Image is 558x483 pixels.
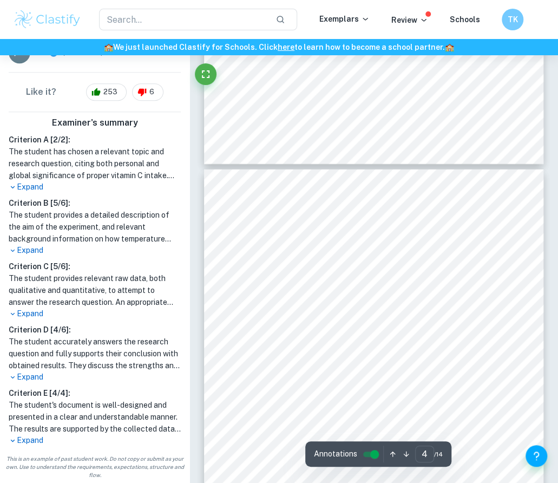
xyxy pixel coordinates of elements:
span: borosilicate beaker 100 ml [264,343,335,349]
a: Schools [450,15,480,24]
span: ● [254,325,258,331]
span: Session: [DATE] [452,190,496,196]
h1: The student provides relevant raw data, both qualitative and quantitative, to attempt to answer t... [9,272,181,308]
span: Mesh strainer [264,307,300,314]
span: 6.1 PREPARATION OF CHEMICALS [244,378,357,384]
span: ● [254,272,258,278]
span: Erlenmeyer flask [264,82,310,89]
div: 6 [132,83,163,101]
span: 3 [501,137,504,143]
div: 253 [86,83,127,101]
span: ● [254,109,258,115]
span: 1. [254,448,259,455]
span: the beaker and let it cool down. [244,422,328,428]
span: Take one gram of your corn starch and add it to 10 ml of distilled [322,387,504,393]
p: Review [391,14,428,26]
span: Yellow Bell Peppers [264,245,319,252]
h6: Criterion A [ 2 / 2 ]: [9,134,181,146]
span: and dry it before putting it into the water bath. For the first reading do not put your pepper [264,457,504,464]
span: Iodine Solution 0.05 mol L [266,351,338,358]
span: 6.2 EXPERIMENTAL PROCEDURE [244,439,352,446]
p: Expand [9,181,181,193]
h6: We just launched Clastify for Schools. Click to learn how to become a school partner. [2,41,556,53]
span: ● [254,219,258,226]
span: Retort Stand [264,219,298,226]
span: 2. [254,475,259,481]
span: Personal Code: jyg219 [244,190,306,196]
button: Help and Feedback [526,445,547,467]
span: Annotations [314,448,357,460]
span: ● [254,316,258,323]
span: ● [254,281,258,288]
span: Standard Kitchen Cutting Knife [264,254,349,261]
h6: Like it? [26,86,56,99]
span: Corn Starch [264,316,296,323]
span: Set your water bath temperature to boiling mode and leave your bell pepper in the [GEOGRAPHIC_DAT... [264,475,555,481]
input: Search... [99,9,267,30]
span: ● [254,100,258,107]
span: 6.METHOD [244,369,279,375]
h6: Examiner's summary [4,116,185,129]
h1: The student provides a detailed description of the aim of the experiment, and relevant background... [9,209,181,245]
button: TK [502,9,523,30]
span: 🏫 [104,43,113,51]
span: Weighing bowl [264,290,305,296]
h6: Criterion D [ 4 / 6 ]: [9,324,181,336]
p: Expand [9,371,181,383]
span: Volumetric Flask 250 ml [264,281,331,288]
span: mark using distilled water and boil it at low temperature using the hotplate. When the water is [244,404,504,410]
span: Distilled Water [264,91,305,97]
span: -1 [338,351,342,355]
h1: The student has chosen a relevant topic and research question, citing both personal and global si... [9,146,181,181]
h1: The student accurately answers the research question and fully supports their conclusion with obt... [9,336,181,371]
span: Starch indicator solution [264,272,330,278]
span: Test Tubes [264,334,293,340]
span: ● [254,307,258,314]
span: ● [254,334,258,340]
span: at a fixed rate. [244,56,282,62]
span: / 14 [434,449,443,459]
span: Crucible Tongs [264,228,305,234]
span: ● [254,254,258,261]
span: ● [254,82,258,89]
span: ● [254,237,258,243]
h6: TK [507,14,519,25]
span: water in a test tube. Mix it thoroughly. Fill The borosilicate 100 ml beaker on the to the 100 ml [244,395,504,402]
span: Burette Clamp [264,237,303,243]
span: Take one bell pepper and use your knife to remove the stem and seeds. Proceed to wash [264,448,504,455]
p: Expand [9,245,181,256]
span: Weight balance [264,298,306,305]
span: ● [254,343,258,349]
h6: Criterion C [ 5 / 6 ]: [9,260,181,272]
span: ● [254,245,258,252]
span: 6 [143,87,160,97]
span: 5.MATERIALS AND APPARATUS [244,74,347,80]
span: into the water bath and leave it as is. [264,466,361,472]
h1: The student's document is well-designed and presented in a clear and understandable manner. The r... [9,399,181,435]
span: Hot plate [264,325,288,331]
a: here [278,43,294,51]
span: ● [254,263,258,270]
span: ● [254,290,258,296]
h6: Criterion E [ 4 / 4 ]: [9,387,181,399]
span: Beakers 250 ml [264,263,306,270]
span: Burette 50 ±0.05 ml [264,210,318,217]
h6: Criterion B [ 5 / 6 ]: [9,197,181,209]
span: ● [254,91,258,97]
span: boiling add your solution from your test tube and stir for 1 minute. After 1 minute, stop heating [244,413,503,420]
span: This is an example of past student work. Do not copy or submit as your own. Use to understand the... [4,455,185,479]
img: Clastify logo [13,9,82,30]
span: ● [254,298,258,305]
span: Water Bath [264,100,294,107]
p: Exemplars [319,13,370,25]
span: 253 [97,87,123,97]
span: ● [254,210,258,217]
p: Expand [9,308,181,319]
span: ● [254,228,258,234]
span: ● [254,351,258,358]
span: Starch Indicator Solution: [244,387,320,393]
p: Expand [9,435,181,446]
span: 🏫 [445,43,454,51]
span: Mortar and Pestle [264,109,311,115]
